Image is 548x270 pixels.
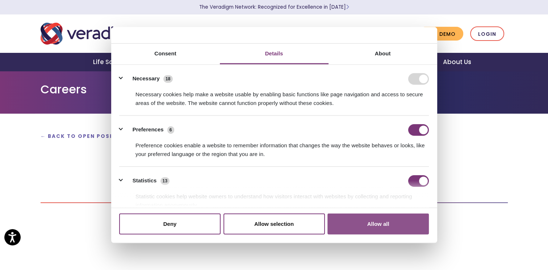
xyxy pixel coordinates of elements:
button: Necessary (18) [119,73,177,84]
div: Preference cookies enable a website to remember information that changes the way the website beha... [119,135,429,158]
label: Statistics [133,177,157,185]
p: . [41,187,508,197]
h1: Careers [41,83,508,96]
button: Statistics (13) [119,175,174,186]
a: ← Back to Open Positions [41,133,132,140]
a: Details [220,44,329,64]
button: Allow selection [223,214,325,235]
button: Allow all [327,214,429,235]
a: Get Demo [419,27,463,41]
div: Statistic cookies help website owners to understand how visitors interact with websites by collec... [119,186,429,209]
a: Consent [111,44,220,64]
button: Deny [119,214,221,235]
button: Preferences (6) [119,124,179,135]
a: About [329,44,437,64]
span: Learn More [346,4,349,10]
h3: Scroll below to apply for this position! [41,168,508,178]
a: The Veradigm Network: Recognized for Excellence in [DATE]Learn More [199,4,349,10]
div: Necessary cookies help make a website usable by enabling basic functions like page navigation and... [119,84,429,107]
a: Login [470,26,504,41]
h2: Together, let's transform health insightfully [41,147,508,159]
a: Life Sciences [84,53,145,71]
label: Necessary [133,75,160,83]
label: Preferences [133,126,164,134]
a: About Us [434,53,480,71]
img: Veradigm logo [41,22,140,46]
